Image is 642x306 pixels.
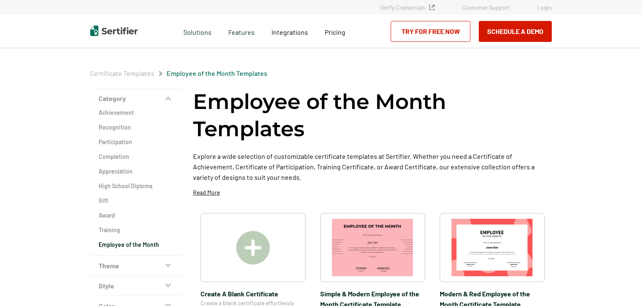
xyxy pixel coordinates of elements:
[167,69,267,78] span: Employee of the Month Templates
[90,109,183,256] div: Category
[193,151,552,182] p: Explore a wide selection of customizable certificate templates at Sertifier. Whether you need a C...
[193,188,220,197] p: Read More
[332,219,413,276] img: Simple & Modern Employee of the Month Certificate Template
[201,288,305,299] span: Create A Blank Certificate
[90,276,183,296] button: Style
[90,88,183,109] button: Category
[90,26,138,36] img: Sertifier | Digital Credentialing Platform
[236,231,270,265] img: Create A Blank Certificate
[380,4,435,11] a: Verify Credentials
[90,69,154,78] span: Certificate Templates
[99,241,174,249] a: Employee of the Month
[99,123,174,132] a: Recognition
[90,69,267,78] div: Breadcrumb
[228,26,255,36] span: Features
[325,28,345,36] span: Pricing
[537,4,552,11] a: Login
[99,182,174,190] a: High School Diploma
[90,69,154,77] a: Certificate Templates
[183,26,211,36] span: Solutions
[99,167,174,176] a: Appreciation
[90,256,183,276] button: Theme
[193,88,552,143] h1: Employee of the Month Templates
[391,21,470,42] a: Try for Free Now
[325,26,345,36] a: Pricing
[99,226,174,234] a: Training
[99,153,174,161] a: Completion
[99,138,174,146] a: Participation
[271,26,308,36] a: Integrations
[429,5,435,10] img: Verified
[167,69,267,77] a: Employee of the Month Templates
[99,197,174,205] a: Gift
[99,109,174,117] a: Achievement
[99,211,174,220] a: Award
[451,219,533,276] img: Modern & Red Employee of the Month Certificate Template
[271,28,308,36] span: Integrations
[462,4,510,11] a: Customer Support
